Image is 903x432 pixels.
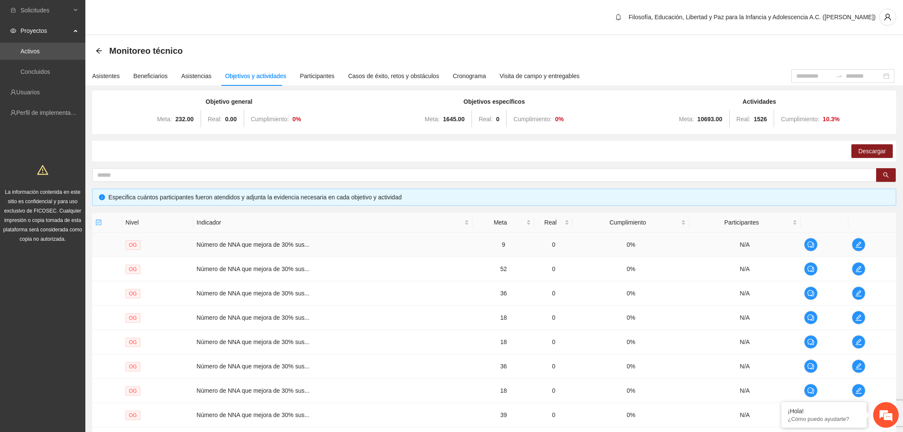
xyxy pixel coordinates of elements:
td: N/A [689,354,801,379]
th: Meta [472,213,534,233]
span: OG [125,362,140,371]
span: check-square [96,219,102,225]
td: N/A [689,233,801,257]
div: Cronograma [453,71,486,81]
td: 0 [534,379,573,403]
span: edit [852,387,865,394]
td: 0 [534,354,573,379]
span: OG [125,265,140,274]
td: 36 [472,281,534,306]
a: Perfil de implementadora [16,109,83,116]
button: search [876,168,896,182]
td: 0 [534,330,573,354]
td: 0% [573,379,689,403]
span: Meta [476,218,524,227]
div: Beneficiarios [134,71,168,81]
strong: 0 % [292,116,301,123]
td: N/A [689,379,801,403]
td: N/A [689,306,801,330]
span: bell [612,14,625,20]
th: Participantes [689,213,801,233]
span: Descargar [858,146,886,156]
button: comment [804,335,818,349]
button: edit [852,262,865,276]
button: edit [852,384,865,397]
span: OG [125,411,140,420]
td: 39 [472,403,534,427]
span: Número de NNA que mejora de 30% sus... [197,314,310,321]
span: Cumplimiento [576,218,679,227]
span: Proyectos [20,22,71,39]
span: swap-right [836,73,842,79]
span: edit [852,290,865,297]
td: N/A [689,330,801,354]
button: comment [804,359,818,373]
span: OG [125,313,140,323]
div: ¡Hola! [788,408,860,414]
strong: Objetivo general [206,98,253,105]
span: edit [852,339,865,345]
th: Indicador [193,213,473,233]
button: edit [852,311,865,324]
span: Número de NNA que mejora de 30% sus... [197,412,310,418]
td: N/A [689,257,801,281]
span: Número de NNA que mejora de 30% sus... [197,339,310,345]
button: edit [852,359,865,373]
button: comment [804,384,818,397]
td: 0 [534,257,573,281]
strong: 10693.00 [697,116,722,123]
th: Nivel [122,213,193,233]
button: Descargar [851,144,893,158]
div: Asistentes [92,71,120,81]
span: OG [125,289,140,298]
div: Participantes [300,71,335,81]
span: arrow-left [96,47,102,54]
th: Cumplimiento [573,213,689,233]
span: Monitoreo técnico [109,44,183,58]
span: Meta: [157,116,172,123]
span: search [883,172,889,179]
span: Meta: [679,116,694,123]
td: 52 [472,257,534,281]
span: Número de NNA que mejora de 30% sus... [197,290,310,297]
span: inbox [10,7,16,13]
button: comment [804,262,818,276]
div: Especifica cuántos participantes fueron atendidos y adjunta la evidencia necesaria en cada objeti... [108,193,889,202]
td: 0% [573,257,689,281]
td: 9 [472,233,534,257]
td: 0 [534,306,573,330]
td: 36 [472,354,534,379]
span: to [836,73,842,79]
td: 0% [573,403,689,427]
span: Cumplimiento: [781,116,819,123]
td: 0 [534,233,573,257]
span: Participantes [693,218,791,227]
a: Usuarios [16,89,40,96]
td: 0% [573,306,689,330]
button: user [879,9,896,26]
span: OG [125,240,140,250]
span: Cumplimiento: [513,116,551,123]
span: info-circle [99,194,105,200]
td: 0% [573,330,689,354]
div: Objetivos y actividades [225,71,286,81]
button: edit [852,238,865,251]
span: Real: [479,116,493,123]
td: 0 [534,403,573,427]
span: user [880,13,896,21]
span: Real [538,218,563,227]
div: Back [96,47,102,55]
strong: 0 [496,116,499,123]
span: OG [125,386,140,396]
span: warning [37,164,48,175]
div: Asistencias [181,71,212,81]
td: 18 [472,330,534,354]
th: Real [534,213,573,233]
a: Concluidos [20,68,50,75]
span: edit [852,241,865,248]
strong: 0.00 [225,116,236,123]
span: Número de NNA que mejora de 30% sus... [197,241,310,248]
div: Visita de campo y entregables [500,71,580,81]
span: Real: [737,116,751,123]
td: 18 [472,379,534,403]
